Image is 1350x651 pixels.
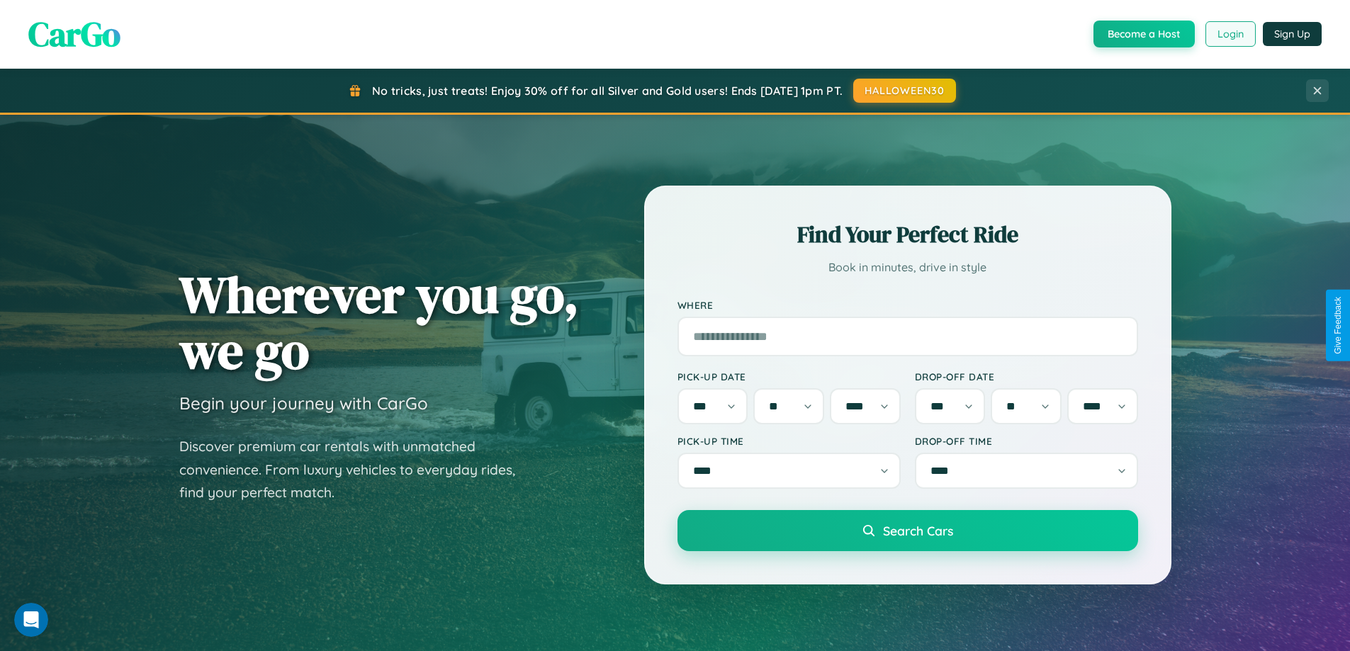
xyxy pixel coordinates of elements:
[677,510,1138,551] button: Search Cars
[677,370,901,383] label: Pick-up Date
[677,299,1138,311] label: Where
[853,79,956,103] button: HALLOWEEN30
[1333,297,1343,354] div: Give Feedback
[179,435,534,504] p: Discover premium car rentals with unmatched convenience. From luxury vehicles to everyday rides, ...
[179,392,428,414] h3: Begin your journey with CarGo
[14,603,48,637] iframe: Intercom live chat
[883,523,953,538] span: Search Cars
[372,84,843,98] span: No tricks, just treats! Enjoy 30% off for all Silver and Gold users! Ends [DATE] 1pm PT.
[677,435,901,447] label: Pick-up Time
[1205,21,1256,47] button: Login
[677,257,1138,278] p: Book in minutes, drive in style
[1263,22,1322,46] button: Sign Up
[179,266,579,378] h1: Wherever you go, we go
[915,370,1138,383] label: Drop-off Date
[915,435,1138,447] label: Drop-off Time
[677,219,1138,250] h2: Find Your Perfect Ride
[1093,21,1195,47] button: Become a Host
[28,11,120,57] span: CarGo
